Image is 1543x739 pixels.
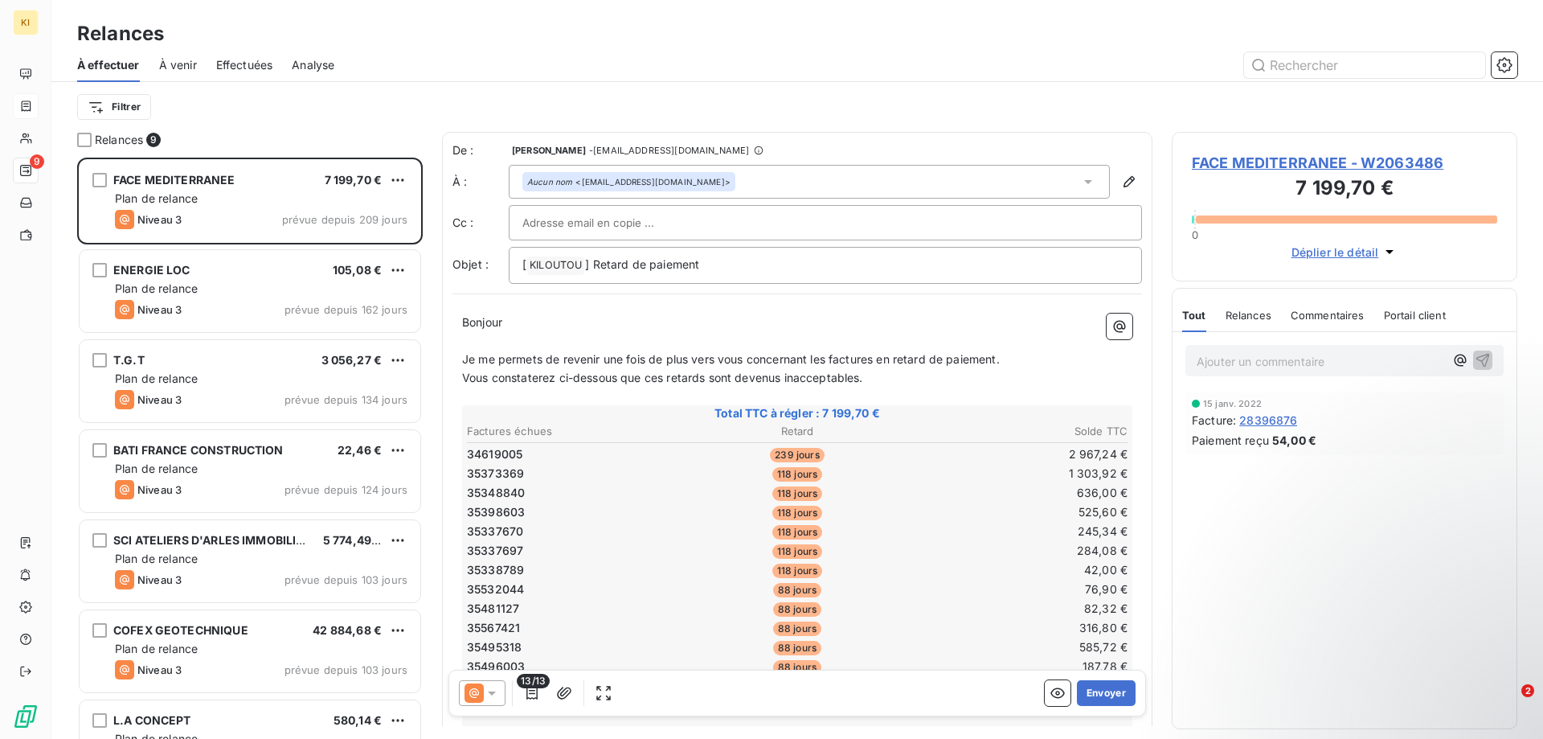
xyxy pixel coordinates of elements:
span: 118 jours [772,564,822,578]
span: [ [522,257,526,271]
td: 316,80 € [909,619,1128,637]
span: Je me permets de revenir une fois de plus vers vous concernant les factures en retard de paiement. [462,352,1000,366]
span: 13/13 [517,674,550,688]
td: 636,00 € [909,484,1128,502]
th: Retard [687,423,907,440]
span: Niveau 3 [137,303,182,316]
div: KI [13,10,39,35]
td: 187,78 € [909,658,1128,675]
span: Déplier le détail [1291,244,1379,261]
span: 3 056,27 € [321,353,383,367]
h3: 7 199,70 € [1192,174,1497,206]
span: Vous constaterez ci-dessous que ces retards sont devenus inacceptables. [462,371,863,384]
td: 585,72 € [909,638,1128,656]
span: prévue depuis 209 jours [282,213,407,226]
span: 42 884,68 € [313,623,382,637]
span: Facture : [1192,412,1236,429]
span: Bonjour [462,315,502,329]
span: prévue depuis 124 jours [284,483,407,496]
span: Paiement reçu [1192,432,1269,449]
span: 35567421 [467,620,520,636]
span: Relances [1226,309,1271,322]
span: Relances [95,132,143,148]
button: Déplier le détail [1287,243,1403,261]
span: 35337670 [467,523,523,540]
span: 35373369 [467,466,524,482]
td: 245,34 € [909,523,1128,540]
span: L.A CONCEPT [113,713,191,727]
span: 34619005 [467,446,522,462]
span: Plan de relance [115,462,198,475]
span: 9 [30,154,44,169]
span: 0 [1192,228,1198,241]
span: 118 jours [772,467,822,482]
span: 118 jours [772,544,822,559]
th: Solde TTC [909,423,1128,440]
span: 88 jours [773,641,821,655]
a: 9 [13,158,38,183]
span: Plan de relance [115,642,198,655]
td: 284,08 € [909,542,1128,560]
th: Factures échues [466,423,686,440]
span: 118 jours [772,525,822,540]
span: 118 jours [772,506,822,520]
span: Niveau 3 [137,663,182,676]
span: 54,00 € [1272,432,1316,449]
h3: Relances [77,19,164,48]
span: prévue depuis 103 jours [284,573,407,586]
span: 9 [146,133,161,147]
td: 1 303,92 € [909,465,1128,482]
span: 88 jours [773,660,821,675]
span: 35496003 [467,659,525,675]
span: - [EMAIL_ADDRESS][DOMAIN_NAME] [589,146,749,155]
iframe: Intercom live chat [1488,684,1527,723]
div: grid [77,158,423,739]
span: 35495318 [467,639,522,655]
span: Niveau 3 [137,393,182,406]
span: Analyse [292,57,334,73]
span: prévue depuis 134 jours [284,393,407,406]
span: Objet : [452,257,489,271]
span: [PERSON_NAME] [512,146,586,155]
span: COFEX GEOTECHNIQUE [113,623,248,637]
span: Total TTC à régler : 7 199,70 € [465,405,1130,421]
span: De : [452,142,509,158]
span: ENERGIE LOC [113,263,190,277]
div: <[EMAIL_ADDRESS][DOMAIN_NAME]> [527,176,731,187]
span: BATI FRANCE CONSTRUCTION [113,443,284,457]
span: 2 [1521,684,1534,697]
span: 88 jours [773,622,821,636]
span: Plan de relance [115,372,198,385]
span: 35338789 [467,562,524,578]
span: Plan de relance [115,552,198,565]
iframe: Intercom notifications message [1222,583,1543,696]
input: Rechercher [1244,52,1485,78]
span: Niveau 3 [137,213,182,226]
button: Filtrer [77,94,151,120]
span: SCI ATELIERS D'ARLES IMMOBILIER [113,533,311,547]
span: 35398603 [467,504,525,520]
span: 7 199,70 € [325,173,383,187]
span: prévue depuis 162 jours [284,303,407,316]
img: Logo LeanPay [13,704,39,729]
span: Plan de relance [115,281,198,295]
span: T.G.T [113,353,145,367]
span: 35348840 [467,485,525,501]
span: ] Retard de paiement [585,257,699,271]
span: Niveau 3 [137,483,182,496]
span: FACE MEDITERRANEE [113,173,235,187]
td: 525,60 € [909,503,1128,521]
span: 35481127 [467,601,519,617]
em: Aucun nom [527,176,572,187]
span: 15 janv. 2022 [1203,399,1262,409]
span: Portail client [1384,309,1446,322]
td: 42,00 € [909,561,1128,579]
span: 105,08 € [333,263,382,277]
button: Envoyer [1077,680,1136,706]
span: 118 jours [772,487,822,501]
label: Cc : [452,215,509,231]
span: Plan de relance [115,191,198,205]
span: 239 jours [770,448,824,462]
span: Tout [1182,309,1206,322]
span: KILOUTOU [527,257,584,275]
